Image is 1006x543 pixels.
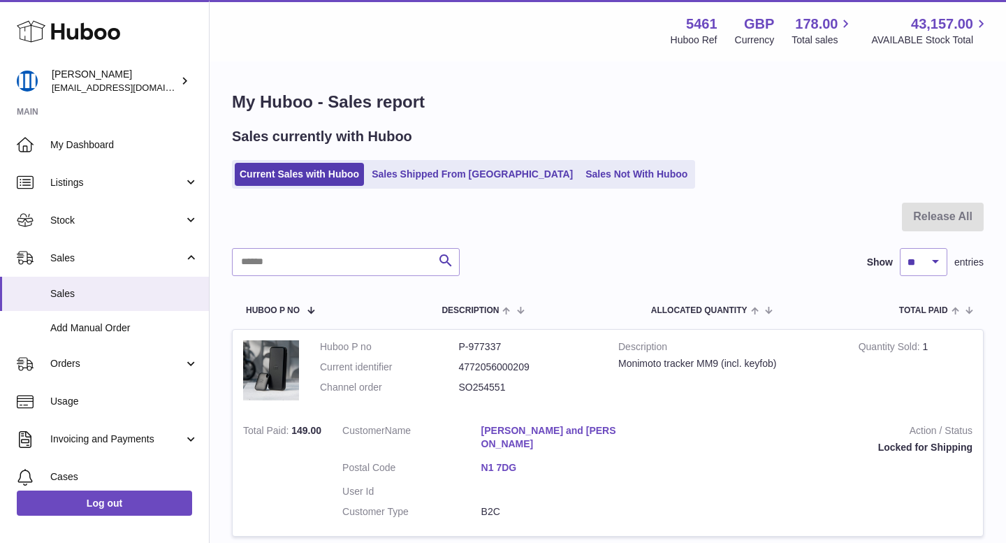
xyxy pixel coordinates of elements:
strong: Action / Status [641,424,972,441]
dt: Postal Code [342,461,481,478]
a: 43,157.00 AVAILABLE Stock Total [871,15,989,47]
span: Sales [50,252,184,265]
strong: Description [618,340,838,357]
img: oksana@monimoto.com [17,71,38,92]
td: 1 [848,330,983,414]
span: Huboo P no [246,306,300,315]
strong: Quantity Sold [859,341,923,356]
a: 178.00 Total sales [792,15,854,47]
span: Description [442,306,499,315]
span: Orders [50,357,184,370]
span: 43,157.00 [911,15,973,34]
a: [PERSON_NAME] and [PERSON_NAME] [481,424,620,451]
div: Huboo Ref [671,34,717,47]
a: Current Sales with Huboo [235,163,364,186]
dt: Name [342,424,481,454]
div: Currency [735,34,775,47]
dd: B2C [481,505,620,519]
span: [EMAIL_ADDRESS][DOMAIN_NAME] [52,82,205,93]
h1: My Huboo - Sales report [232,91,984,113]
strong: GBP [744,15,774,34]
dt: Huboo P no [320,340,459,354]
span: entries [954,256,984,269]
dd: P-977337 [459,340,598,354]
dt: Customer Type [342,505,481,519]
dt: User Id [342,485,481,498]
a: Sales Not With Huboo [581,163,692,186]
span: Usage [50,395,198,408]
span: 178.00 [795,15,838,34]
span: Add Manual Order [50,321,198,335]
span: Invoicing and Payments [50,433,184,446]
a: Sales Shipped From [GEOGRAPHIC_DATA] [367,163,578,186]
dd: SO254551 [459,381,598,394]
span: Customer [342,425,385,436]
dd: 4772056000209 [459,361,598,374]
span: AVAILABLE Stock Total [871,34,989,47]
dt: Current identifier [320,361,459,374]
span: Listings [50,176,184,189]
img: 1712818038.jpg [243,340,299,400]
a: N1 7DG [481,461,620,475]
dt: Channel order [320,381,459,394]
span: Sales [50,287,198,301]
a: Log out [17,491,192,516]
span: Total paid [899,306,948,315]
h2: Sales currently with Huboo [232,127,412,146]
span: My Dashboard [50,138,198,152]
div: Locked for Shipping [641,441,972,454]
strong: 5461 [686,15,717,34]
span: Stock [50,214,184,227]
span: ALLOCATED Quantity [651,306,748,315]
label: Show [867,256,893,269]
div: [PERSON_NAME] [52,68,177,94]
span: Cases [50,470,198,484]
div: Monimoto tracker MM9 (incl. keyfob) [618,357,838,370]
span: Total sales [792,34,854,47]
strong: Total Paid [243,425,291,440]
span: 149.00 [291,425,321,436]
